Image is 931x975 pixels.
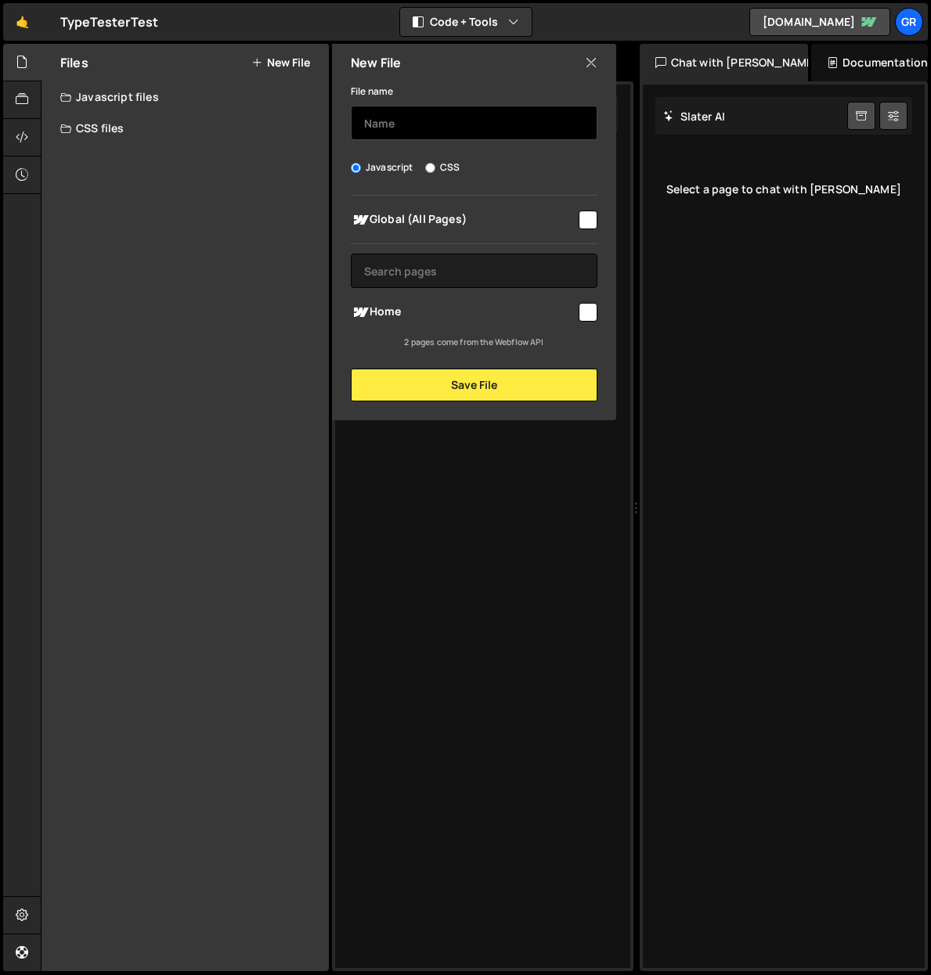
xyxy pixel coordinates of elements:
input: Name [351,106,597,140]
button: New File [251,56,310,69]
div: Select a page to chat with [PERSON_NAME] [655,158,913,221]
input: Javascript [351,163,361,173]
input: CSS [425,163,435,173]
h2: New File [351,54,401,71]
label: Javascript [351,160,413,175]
h2: Files [60,54,88,71]
span: Home [351,303,576,322]
a: [DOMAIN_NAME] [749,8,890,36]
a: Gr [895,8,923,36]
div: Chat with [PERSON_NAME] [640,44,808,81]
div: Javascript files [41,81,329,113]
button: Code + Tools [400,8,532,36]
span: Global (All Pages) [351,210,576,229]
a: 🤙 [3,3,41,41]
input: Search pages [351,254,597,288]
small: 2 pages come from the Webflow API [404,336,543,347]
h2: Slater AI [663,109,726,124]
label: File name [351,84,393,99]
div: TypeTesterTest [60,13,158,31]
div: CSS files [41,113,329,144]
label: CSS [425,160,460,175]
button: Save File [351,369,597,401]
div: Documentation [811,44,928,81]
